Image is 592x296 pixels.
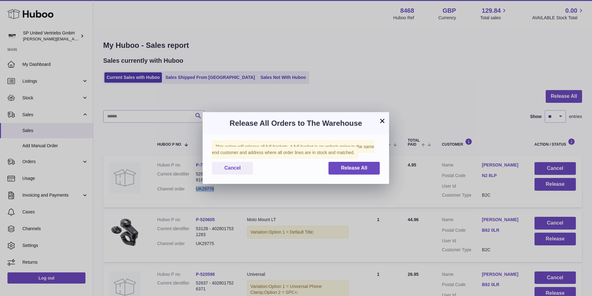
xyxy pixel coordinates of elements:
span: This action will release all full baskets. A full basket is an order/s going to the same end cust... [212,141,374,158]
span: Release All [341,165,367,171]
button: Release All [328,162,380,175]
h3: Release All Orders to The Warehouse [212,118,380,128]
button: × [379,117,386,125]
span: Cancel [224,165,241,171]
button: Cancel [212,162,253,175]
